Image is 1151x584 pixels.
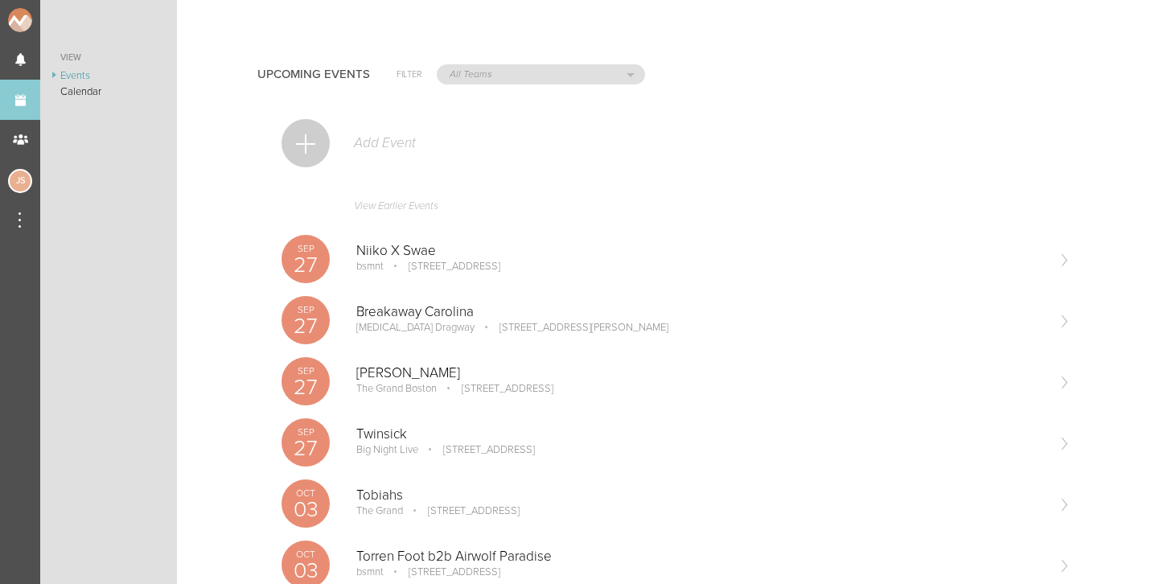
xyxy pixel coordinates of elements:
[282,438,330,459] p: 27
[282,305,330,315] p: Sep
[282,191,1071,228] a: View Earlier Events
[40,48,177,68] a: View
[356,304,1045,320] p: Breakaway Carolina
[282,315,330,337] p: 27
[8,169,32,193] div: Jessica Smith
[282,244,330,253] p: Sep
[439,382,553,395] p: [STREET_ADDRESS]
[356,504,403,517] p: The Grand
[356,365,1045,381] p: [PERSON_NAME]
[282,560,330,582] p: 03
[356,487,1045,504] p: Tobiahs
[356,565,384,578] p: bsmnt
[356,260,384,273] p: bsmnt
[282,488,330,498] p: Oct
[282,549,330,559] p: Oct
[40,68,177,84] a: Events
[282,254,330,276] p: 27
[40,84,177,100] a: Calendar
[477,321,668,334] p: [STREET_ADDRESS][PERSON_NAME]
[282,499,330,520] p: 03
[386,260,500,273] p: [STREET_ADDRESS]
[8,8,99,32] img: NOMAD
[282,366,330,376] p: Sep
[356,243,1045,259] p: Niiko X Swae
[405,504,520,517] p: [STREET_ADDRESS]
[356,426,1045,442] p: Twinsick
[356,382,437,395] p: The Grand Boston
[356,443,418,456] p: Big Night Live
[352,135,416,151] p: Add Event
[356,321,475,334] p: [MEDICAL_DATA] Dragway
[257,68,370,81] h4: Upcoming Events
[356,549,1045,565] p: Torren Foot b2b Airwolf Paradise
[421,443,535,456] p: [STREET_ADDRESS]
[397,68,422,81] h6: Filter
[386,565,500,578] p: [STREET_ADDRESS]
[282,427,330,437] p: Sep
[282,376,330,398] p: 27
